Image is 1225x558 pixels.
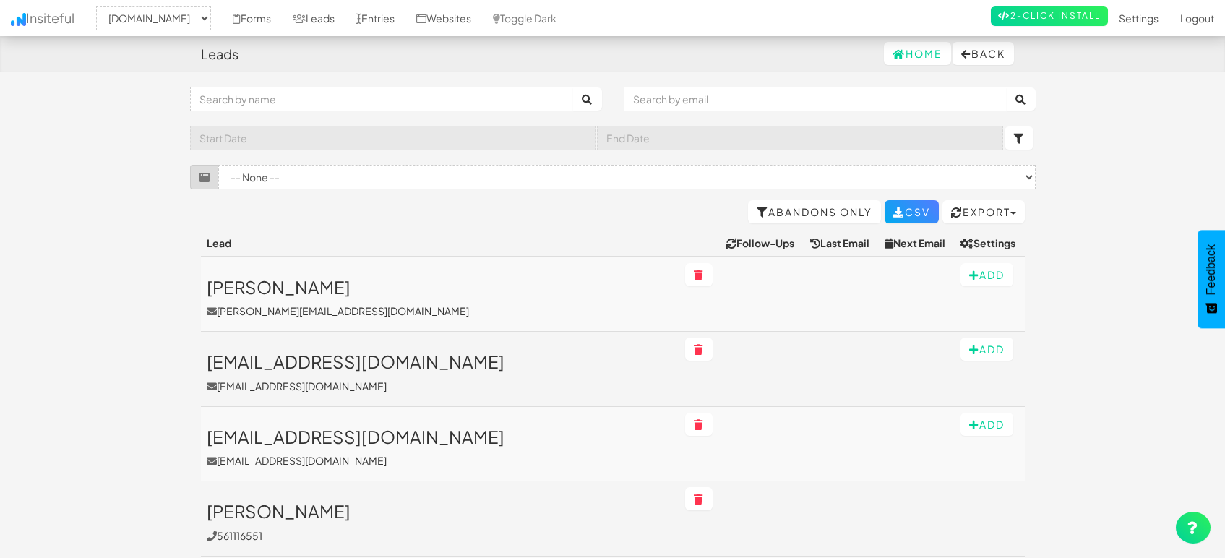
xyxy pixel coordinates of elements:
th: Follow-Ups [721,230,804,257]
button: Add [960,263,1013,286]
a: Abandons Only [748,200,881,223]
th: Last Email [804,230,879,257]
h3: [EMAIL_ADDRESS][DOMAIN_NAME] [207,352,674,371]
p: [EMAIL_ADDRESS][DOMAIN_NAME] [207,453,674,468]
a: CSV [885,200,939,223]
button: Feedback - Show survey [1198,230,1225,328]
a: [EMAIL_ADDRESS][DOMAIN_NAME][EMAIL_ADDRESS][DOMAIN_NAME] [207,352,674,392]
button: Add [960,338,1013,361]
a: [EMAIL_ADDRESS][DOMAIN_NAME][EMAIL_ADDRESS][DOMAIN_NAME] [207,427,674,468]
p: [PERSON_NAME][EMAIL_ADDRESS][DOMAIN_NAME] [207,304,674,318]
th: Settings [955,230,1025,257]
h4: Leads [201,47,238,61]
input: End Date [597,126,1003,150]
input: Search by name [190,87,574,111]
button: Export [942,200,1025,223]
a: [PERSON_NAME][PERSON_NAME][EMAIL_ADDRESS][DOMAIN_NAME] [207,278,674,318]
h3: [EMAIL_ADDRESS][DOMAIN_NAME] [207,427,674,446]
button: Back [953,42,1014,65]
a: 2-Click Install [991,6,1108,26]
span: Feedback [1205,244,1218,295]
th: Next Email [879,230,955,257]
h3: [PERSON_NAME] [207,502,674,520]
button: Add [960,413,1013,436]
p: 561116551 [207,528,674,543]
input: Search by email [624,87,1007,111]
a: [PERSON_NAME]561116551 [207,502,674,542]
a: Home [884,42,951,65]
img: icon.png [11,13,26,26]
p: [EMAIL_ADDRESS][DOMAIN_NAME] [207,379,674,393]
h3: [PERSON_NAME] [207,278,674,296]
input: Start Date [190,126,596,150]
th: Lead [201,230,680,257]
